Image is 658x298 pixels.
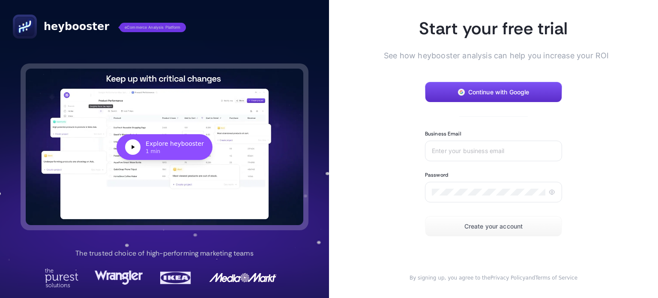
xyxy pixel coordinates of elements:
[464,223,523,230] span: Create your account
[535,275,577,281] a: Terms of Service
[120,23,186,32] span: eCommerce Analysis Platform
[425,82,562,102] button: Continue with Google
[398,17,589,39] h1: Start your free trial
[44,20,109,33] span: heybooster
[425,130,461,137] label: Business Email
[384,50,589,61] span: See how heybooster analysis can help you increase your ROI
[95,268,143,287] img: Wrangler
[432,147,555,154] input: Enter your business email
[468,89,529,96] span: Continue with Google
[146,139,204,148] div: Explore heybooster
[159,268,193,287] img: Ikea
[425,172,448,178] label: Password
[425,216,562,237] button: Create your account
[75,248,253,259] p: The trusted choice of high-performing marketing teams
[209,268,277,287] img: MediaMarkt
[26,69,303,225] button: Explore heybooster1 min
[398,274,589,281] div: and
[45,268,79,287] img: Purest
[146,148,204,155] div: 1 min
[491,275,526,281] a: Privacy Policy
[13,15,186,39] a: heyboostereCommerce Analysis Platform
[410,275,491,281] span: By signing up, you agree to the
